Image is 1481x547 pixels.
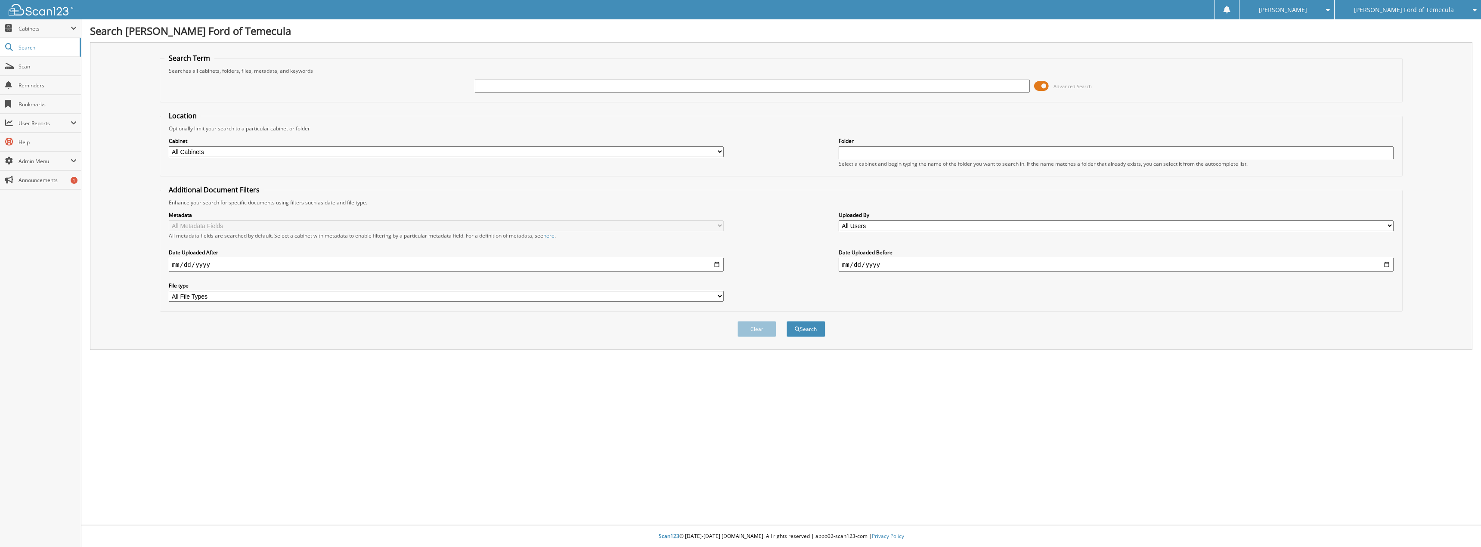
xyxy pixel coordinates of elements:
label: Metadata [169,211,724,219]
span: Advanced Search [1053,83,1092,90]
span: [PERSON_NAME] Ford of Temecula [1354,7,1454,12]
span: User Reports [19,120,71,127]
div: Optionally limit your search to a particular cabinet or folder [164,125,1398,132]
label: Date Uploaded Before [839,249,1394,256]
span: Reminders [19,82,77,89]
button: Clear [737,321,776,337]
div: Enhance your search for specific documents using filters such as date and file type. [164,199,1398,206]
a: Privacy Policy [872,532,904,540]
span: Announcements [19,176,77,184]
input: end [839,258,1394,272]
a: here [543,232,555,239]
h1: Search [PERSON_NAME] Ford of Temecula [90,24,1472,38]
span: Bookmarks [19,101,77,108]
label: File type [169,282,724,289]
span: Search [19,44,75,51]
span: Admin Menu [19,158,71,165]
span: Scan123 [659,532,679,540]
img: scan123-logo-white.svg [9,4,73,15]
div: 1 [71,177,77,184]
span: Scan [19,63,77,70]
legend: Additional Document Filters [164,185,264,195]
label: Date Uploaded After [169,249,724,256]
label: Uploaded By [839,211,1394,219]
span: [PERSON_NAME] [1259,7,1307,12]
legend: Location [164,111,201,121]
div: © [DATE]-[DATE] [DOMAIN_NAME]. All rights reserved | appb02-scan123-com | [81,526,1481,547]
input: start [169,258,724,272]
span: Help [19,139,77,146]
label: Cabinet [169,137,724,145]
div: All metadata fields are searched by default. Select a cabinet with metadata to enable filtering b... [169,232,724,239]
button: Search [787,321,825,337]
div: Searches all cabinets, folders, files, metadata, and keywords [164,67,1398,74]
label: Folder [839,137,1394,145]
div: Select a cabinet and begin typing the name of the folder you want to search in. If the name match... [839,160,1394,167]
span: Cabinets [19,25,71,32]
legend: Search Term [164,53,214,63]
